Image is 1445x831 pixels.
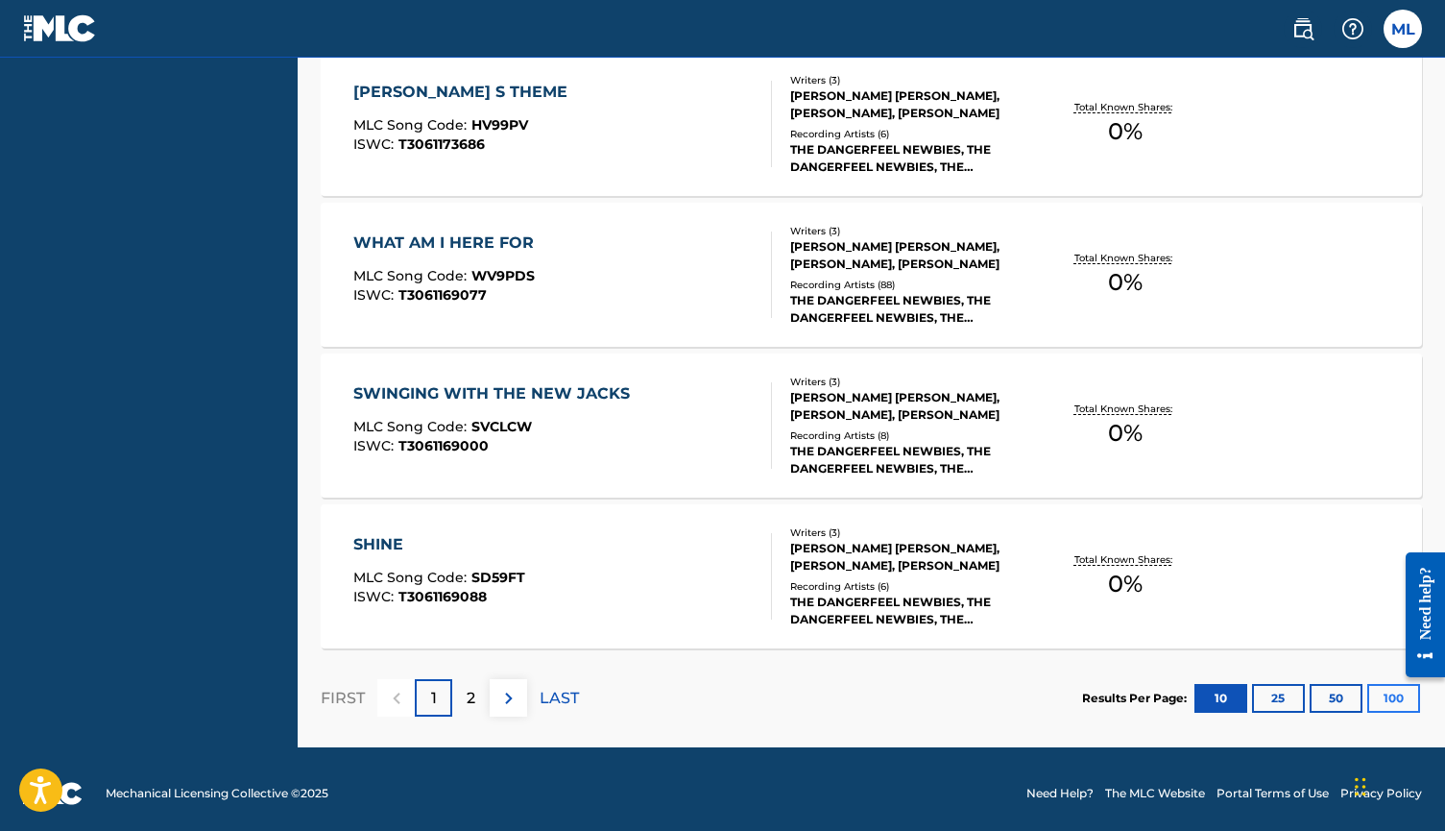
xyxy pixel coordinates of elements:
[790,389,1033,424] div: [PERSON_NAME] [PERSON_NAME], [PERSON_NAME], [PERSON_NAME]
[790,238,1033,273] div: [PERSON_NAME] [PERSON_NAME], [PERSON_NAME], [PERSON_NAME]
[353,418,471,435] span: MLC Song Code :
[790,127,1033,141] div: Recording Artists ( 6 )
[1105,785,1205,802] a: The MLC Website
[1391,533,1445,697] iframe: Resource Center
[540,687,579,710] p: LAST
[106,785,328,802] span: Mechanical Licensing Collective © 2025
[398,437,489,454] span: T3061169000
[790,540,1033,574] div: [PERSON_NAME] [PERSON_NAME], [PERSON_NAME], [PERSON_NAME]
[790,375,1033,389] div: Writers ( 3 )
[790,87,1033,122] div: [PERSON_NAME] [PERSON_NAME], [PERSON_NAME], [PERSON_NAME]
[790,224,1033,238] div: Writers ( 3 )
[353,267,471,284] span: MLC Song Code :
[353,569,471,586] span: MLC Song Code :
[497,687,520,710] img: right
[1108,567,1143,601] span: 0 %
[1074,100,1177,114] p: Total Known Shares:
[1340,785,1422,802] a: Privacy Policy
[23,14,97,42] img: MLC Logo
[1341,17,1364,40] img: help
[790,141,1033,176] div: THE DANGERFEEL NEWBIES, THE DANGERFEEL NEWBIES, THE DANGERFEEL NEWBIES, THE DANGERFEEL NEWBIES, T...
[1108,114,1143,149] span: 0 %
[471,569,525,586] span: SD59FT
[1026,785,1094,802] a: Need Help?
[1310,684,1362,713] button: 50
[1349,739,1445,831] iframe: Chat Widget
[353,286,398,304] span: ISWC :
[790,579,1033,594] div: Recording Artists ( 6 )
[471,418,532,435] span: SVCLCW
[1108,416,1143,451] span: 0 %
[790,525,1033,540] div: Writers ( 3 )
[1284,10,1322,48] a: Public Search
[790,428,1033,443] div: Recording Artists ( 8 )
[321,52,1422,196] a: [PERSON_NAME] S THEMEMLC Song Code:HV99PVISWC:T3061173686Writers (3)[PERSON_NAME] [PERSON_NAME], ...
[790,73,1033,87] div: Writers ( 3 )
[471,116,528,134] span: HV99PV
[790,594,1033,628] div: THE DANGERFEEL NEWBIES, THE DANGERFEEL NEWBIES, THE DANGERFEEL NEWBIES, THE DANGERFEEL NEWBIES, T...
[1355,758,1366,816] div: Drag
[353,232,543,255] div: WHAT AM I HERE FOR
[353,533,525,556] div: SHINE
[353,81,577,104] div: [PERSON_NAME] S THEME
[1074,552,1177,567] p: Total Known Shares:
[321,203,1422,347] a: WHAT AM I HERE FORMLC Song Code:WV9PDSISWC:T3061169077Writers (3)[PERSON_NAME] [PERSON_NAME], [PE...
[790,443,1033,477] div: THE DANGERFEEL NEWBIES, THE DANGERFEEL NEWBIES, THE DANGERFEEL NEWBIES, THE DANGERFEEL NEWBIES, T...
[353,437,398,454] span: ISWC :
[1384,10,1422,48] div: User Menu
[1216,785,1329,802] a: Portal Terms of Use
[353,382,639,405] div: SWINGING WITH THE NEW JACKS
[353,588,398,605] span: ISWC :
[1082,690,1192,707] p: Results Per Page:
[1074,251,1177,265] p: Total Known Shares:
[790,292,1033,327] div: THE DANGERFEEL NEWBIES, THE DANGERFEEL NEWBIES, THE DANGERFEEL NEWBIES, THE DANGERFEEL NEWBIES, T...
[790,278,1033,292] div: Recording Artists ( 88 )
[1334,10,1372,48] div: Help
[1108,265,1143,300] span: 0 %
[321,354,1422,498] a: SWINGING WITH THE NEW JACKSMLC Song Code:SVCLCWISWC:T3061169000Writers (3)[PERSON_NAME] [PERSON_N...
[467,687,475,710] p: 2
[431,687,437,710] p: 1
[1291,17,1314,40] img: search
[353,135,398,153] span: ISWC :
[398,286,487,304] span: T3061169077
[353,116,471,134] span: MLC Song Code :
[471,267,535,284] span: WV9PDS
[1194,684,1247,713] button: 10
[1367,684,1420,713] button: 100
[1252,684,1305,713] button: 25
[398,135,485,153] span: T3061173686
[398,588,487,605] span: T3061169088
[321,504,1422,648] a: SHINEMLC Song Code:SD59FTISWC:T3061169088Writers (3)[PERSON_NAME] [PERSON_NAME], [PERSON_NAME], [...
[321,687,365,710] p: FIRST
[1074,402,1177,416] p: Total Known Shares:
